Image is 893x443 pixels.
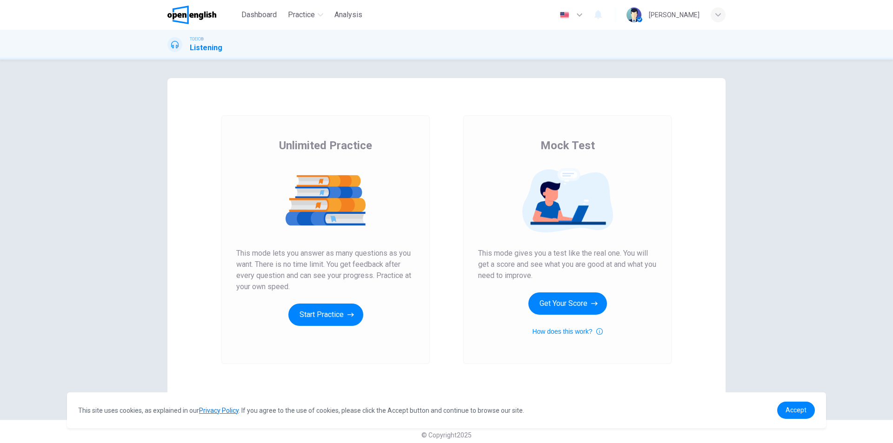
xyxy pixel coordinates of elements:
img: en [559,12,570,19]
span: This site uses cookies, as explained in our . If you agree to the use of cookies, please click th... [78,407,524,414]
button: Analysis [331,7,366,23]
span: Mock Test [540,138,595,153]
span: Accept [786,406,806,414]
span: Analysis [334,9,362,20]
img: Profile picture [626,7,641,22]
span: © Copyright 2025 [421,431,472,439]
span: This mode lets you answer as many questions as you want. There is no time limit. You get feedback... [236,248,415,292]
h1: Listening [190,42,222,53]
span: Unlimited Practice [279,138,372,153]
a: OpenEnglish logo [167,6,238,24]
a: Privacy Policy [199,407,239,414]
span: Dashboard [241,9,277,20]
button: Practice [284,7,327,23]
div: cookieconsent [67,392,826,428]
span: This mode gives you a test like the real one. You will get a score and see what you are good at a... [478,248,657,281]
span: Practice [288,9,315,20]
button: Dashboard [238,7,280,23]
img: OpenEnglish logo [167,6,216,24]
button: Get Your Score [528,292,607,315]
span: TOEIC® [190,36,204,42]
button: How does this work? [532,326,602,337]
button: Start Practice [288,304,363,326]
a: dismiss cookie message [777,402,815,419]
div: [PERSON_NAME] [649,9,700,20]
